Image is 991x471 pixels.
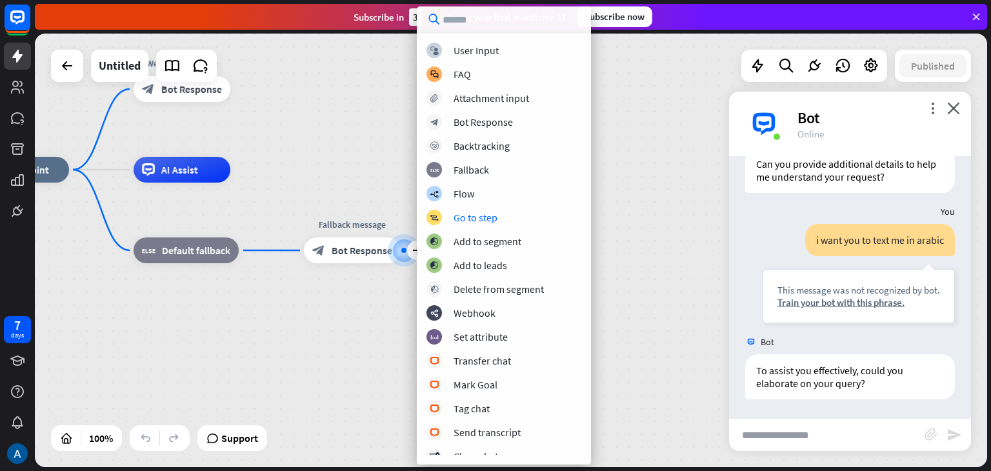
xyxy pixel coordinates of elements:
div: This message was not recognized by bot. [777,284,940,296]
div: Attachment input [454,92,529,105]
span: AI Assist [161,163,198,176]
button: Open LiveChat chat widget [10,5,49,44]
i: block_livechat [430,357,439,365]
div: Untitled [99,50,141,82]
span: You [941,206,955,217]
div: days [11,331,24,340]
div: Bot Response [454,115,513,128]
div: Flow [454,187,474,200]
span: Bot Response [161,83,222,95]
span: Support [221,428,258,448]
i: block_set_attribute [430,333,439,341]
div: Backtracking [454,139,510,152]
i: block_delete_from_segment [430,285,439,294]
div: 100% [85,428,117,448]
i: block_livechat [430,405,439,413]
i: block_attachment [430,94,439,103]
i: block_fallback [142,244,155,257]
div: Go to step [454,211,497,224]
span: Bot [761,336,774,348]
div: Bot [797,108,956,128]
i: block_livechat [430,428,439,437]
i: more_vert [926,102,939,114]
i: builder_tree [430,190,439,198]
i: block_backtracking [430,142,439,150]
div: i want you to text me in arabic [805,224,955,256]
i: block_faq [430,70,439,79]
div: To assist you effectively, could you elaborate on your query? [745,354,955,399]
div: Fallback [454,163,489,176]
i: close [947,102,960,114]
div: 7 [14,319,21,331]
i: block_add_to_segment [430,261,439,270]
i: block_user_input [430,46,439,55]
div: FAQ [454,68,471,81]
i: send [946,427,962,443]
i: webhooks [430,309,439,317]
div: 3 [409,8,422,26]
i: block_fallback [430,166,439,174]
i: plus [412,246,422,255]
div: Can you provide additional details to help me understand your request? [745,148,955,193]
div: Add to segment [454,235,521,248]
a: 7 days [4,316,31,343]
div: User Input [454,44,499,57]
div: Fallback message [294,218,410,231]
div: Train your bot with this phrase. [777,296,940,308]
span: Bot Response [332,244,392,257]
button: Published [899,54,966,77]
div: Webhook [454,306,495,319]
div: Add to leads [454,259,507,272]
div: Tag chat [454,402,490,415]
span: Default fallback [162,244,230,257]
div: Transfer chat [454,354,511,367]
div: Set attribute [454,330,508,343]
i: block_bot_response [312,244,325,257]
div: Subscribe in days to get your first month for $1 [354,8,566,26]
div: Delete from segment [454,283,544,296]
div: Send transcript [454,426,521,439]
i: block_attachment [925,428,937,441]
div: Close chat [454,450,498,463]
div: Subscribe now [577,6,652,27]
i: block_goto [430,214,439,222]
div: Mark Goal [454,378,497,391]
i: block_bot_response [430,118,439,126]
div: Online [797,128,956,140]
i: block_add_to_segment [430,237,439,246]
i: block_livechat [430,381,439,389]
i: block_close_chat [429,452,439,461]
i: block_bot_response [142,83,155,95]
